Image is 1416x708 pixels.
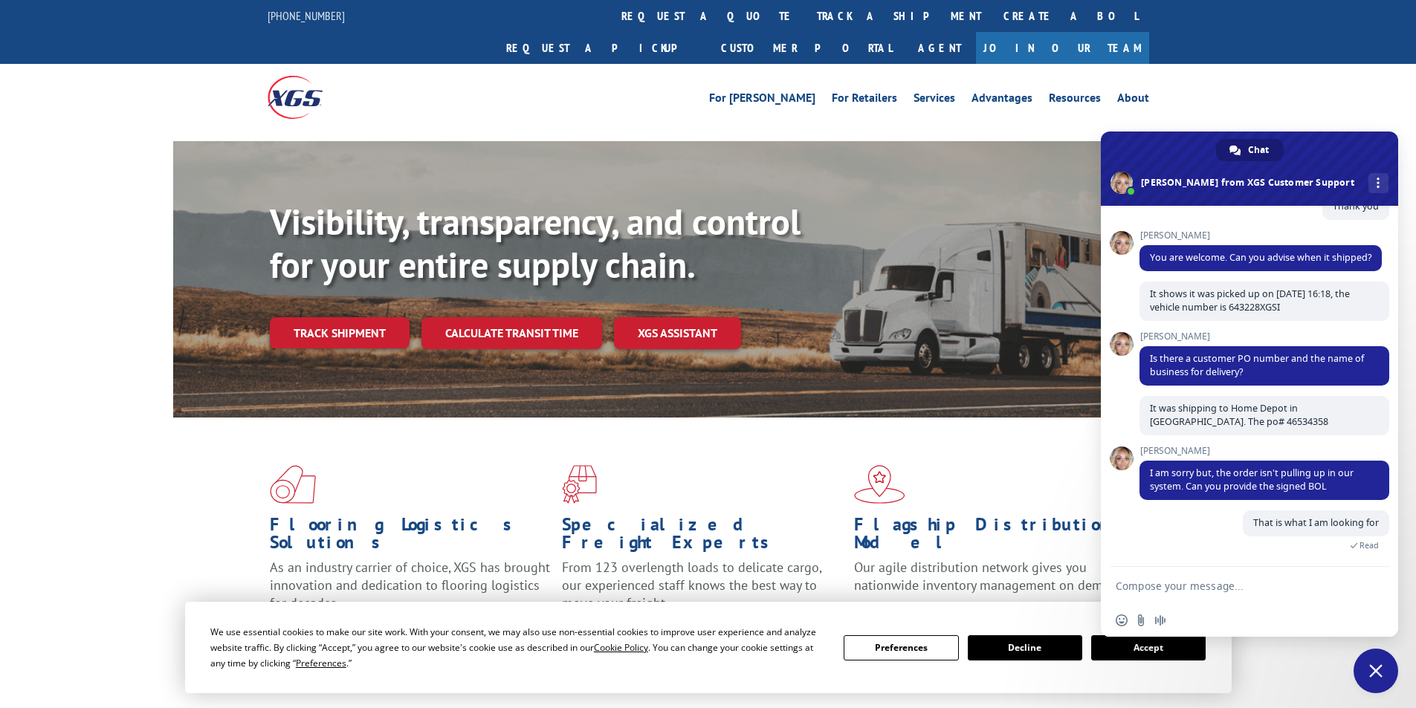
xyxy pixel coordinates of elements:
span: I am sorry but, the order isn't pulling up in our system. Can you provide the signed BOL [1150,467,1354,493]
a: Request a pickup [495,32,710,64]
a: Join Our Team [976,32,1149,64]
a: Agent [903,32,976,64]
span: [PERSON_NAME] [1139,331,1389,342]
a: Advantages [972,92,1032,108]
a: Calculate transit time [421,317,602,349]
a: XGS ASSISTANT [614,317,741,349]
img: xgs-icon-flagship-distribution-model-red [854,465,905,504]
button: Decline [968,635,1082,660]
a: Track shipment [270,317,410,348]
a: Services [914,92,955,108]
span: That is what I am looking for [1253,516,1379,529]
a: Customer Portal [710,32,903,64]
a: [PHONE_NUMBER] [268,8,345,23]
h1: Specialized Freight Experts [562,516,843,559]
b: Visibility, transparency, and control for your entire supply chain. [270,198,801,288]
a: Chat [1216,139,1284,161]
span: Our agile distribution network gives you nationwide inventory management on demand. [854,559,1128,594]
img: xgs-icon-focused-on-flooring-red [562,465,597,504]
span: You are welcome. Can you advise when it shipped? [1150,251,1371,264]
span: [PERSON_NAME] [1139,230,1382,241]
span: It shows it was picked up on [DATE] 16:18, the vehicle number is 643228XGSI [1150,288,1350,314]
span: Send a file [1135,614,1147,626]
img: xgs-icon-total-supply-chain-intelligence-red [270,465,316,504]
span: [PERSON_NAME] [1139,446,1389,456]
span: Audio message [1154,614,1166,626]
h1: Flooring Logistics Solutions [270,516,551,559]
a: For [PERSON_NAME] [709,92,815,108]
a: Resources [1049,92,1101,108]
span: Is there a customer PO number and the name of business for delivery? [1150,352,1364,378]
a: About [1117,92,1149,108]
span: Cookie Policy [594,641,648,654]
a: For Retailers [832,92,897,108]
span: As an industry carrier of choice, XGS has brought innovation and dedication to flooring logistics... [270,559,550,611]
span: It was shipping to Home Depot in [GEOGRAPHIC_DATA]. The po# 46534358 [1150,402,1328,428]
button: Preferences [844,635,958,660]
span: Insert an emoji [1116,614,1128,626]
button: Accept [1091,635,1206,660]
h1: Flagship Distribution Model [854,516,1135,559]
span: Chat [1248,139,1269,161]
div: We use essential cookies to make our site work. With your consent, we may also use non-essential ... [210,624,826,671]
a: Close chat [1354,649,1398,693]
span: Preferences [296,657,346,669]
div: Cookie Consent Prompt [185,602,1232,693]
textarea: Compose your message... [1116,567,1354,604]
span: Read [1360,540,1379,551]
p: From 123 overlength loads to delicate cargo, our experienced staff knows the best way to move you... [562,559,843,625]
